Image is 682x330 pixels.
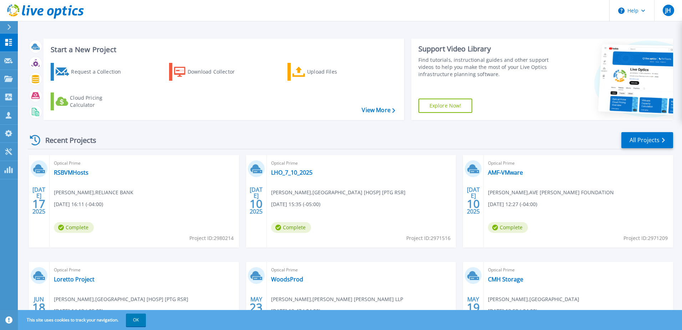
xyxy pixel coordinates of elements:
a: Upload Files [287,63,367,81]
span: Optical Prime [54,159,235,167]
div: Request a Collection [71,65,128,79]
span: 10 [467,201,480,207]
a: Request a Collection [51,63,130,81]
a: LHO_7_10_2025 [271,169,312,176]
span: Optical Prime [271,266,452,274]
div: Support Video Library [418,44,552,54]
button: OK [126,314,146,326]
span: Optical Prime [488,266,669,274]
span: [PERSON_NAME] , [GEOGRAPHIC_DATA] [488,295,579,303]
span: 18 [32,304,45,310]
span: Complete [488,222,528,233]
span: [DATE] 16:11 (-04:00) [54,200,103,208]
span: JH [665,7,671,13]
span: [DATE] 15:35 (-05:00) [271,200,320,208]
span: Project ID: 2971516 [406,234,451,242]
span: 19 [467,304,480,310]
span: Complete [54,222,94,233]
span: Optical Prime [488,159,669,167]
a: AMF-VMware [488,169,523,176]
span: Project ID: 2980214 [189,234,234,242]
span: Optical Prime [271,159,452,167]
span: 10 [250,201,263,207]
div: Upload Files [307,65,364,79]
span: [DATE] 13:47 (-04:00) [271,307,320,315]
a: View More [362,107,395,114]
div: [DATE] 2025 [249,187,263,214]
div: Cloud Pricing Calculator [70,94,127,109]
div: Recent Projects [27,131,106,149]
div: Find tutorials, instructional guides and other support videos to help you make the most of your L... [418,56,552,78]
div: Download Collector [188,65,245,79]
div: [DATE] 2025 [32,187,46,214]
h3: Start a New Project [51,46,395,54]
span: [PERSON_NAME] , AVE [PERSON_NAME] FOUNDATION [488,189,614,196]
a: Explore Now! [418,99,473,113]
span: 23 [250,304,263,310]
a: RSBVMHosts [54,169,88,176]
span: Complete [271,222,311,233]
span: [PERSON_NAME] , RELIANCE BANK [54,189,133,196]
span: [PERSON_NAME] , [GEOGRAPHIC_DATA] [HOSP] [PTG RSR] [54,295,188,303]
div: [DATE] 2025 [467,187,480,214]
span: [PERSON_NAME] , [PERSON_NAME] [PERSON_NAME] LLP [271,295,403,303]
span: [DATE] 12:27 (-04:00) [488,200,537,208]
a: WoodsProd [271,276,303,283]
span: This site uses cookies to track your navigation. [20,314,146,326]
div: MAY 2025 [467,294,480,320]
a: Loretto Project [54,276,95,283]
div: MAY 2025 [249,294,263,320]
span: Project ID: 2971209 [624,234,668,242]
span: [DATE] 14:13 (-05:00) [54,307,103,315]
span: [DATE] 13:58 (-04:00) [488,307,537,315]
a: CMH Storage [488,276,523,283]
a: Cloud Pricing Calculator [51,92,130,110]
span: 17 [32,201,45,207]
a: All Projects [621,132,673,148]
span: Optical Prime [54,266,235,274]
a: Download Collector [169,63,249,81]
span: [PERSON_NAME] , [GEOGRAPHIC_DATA] [HOSP] [PTG RSR] [271,189,406,196]
div: JUN 2025 [32,294,46,320]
